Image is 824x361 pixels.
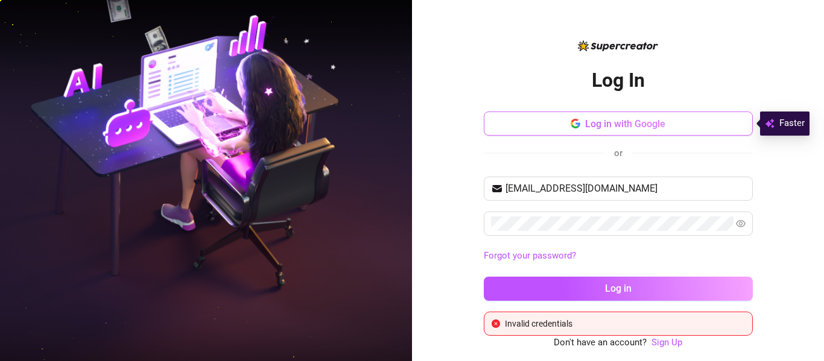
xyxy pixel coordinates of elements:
[592,68,645,93] h2: Log In
[505,317,745,330] div: Invalid credentials
[605,283,632,294] span: Log in
[585,118,665,130] span: Log in with Google
[484,250,576,261] a: Forgot your password?
[765,116,775,131] img: svg%3e
[484,111,753,136] button: Log in with Google
[779,116,805,131] span: Faster
[484,249,753,263] a: Forgot your password?
[736,219,746,228] span: eye
[484,277,753,301] button: Log in
[651,336,682,350] a: Sign Up
[554,336,647,350] span: Don't have an account?
[614,148,623,159] span: or
[492,319,500,328] span: close-circle
[505,181,746,196] input: Your email
[578,40,658,51] img: logo-BBDzfeDw.svg
[651,337,682,348] a: Sign Up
